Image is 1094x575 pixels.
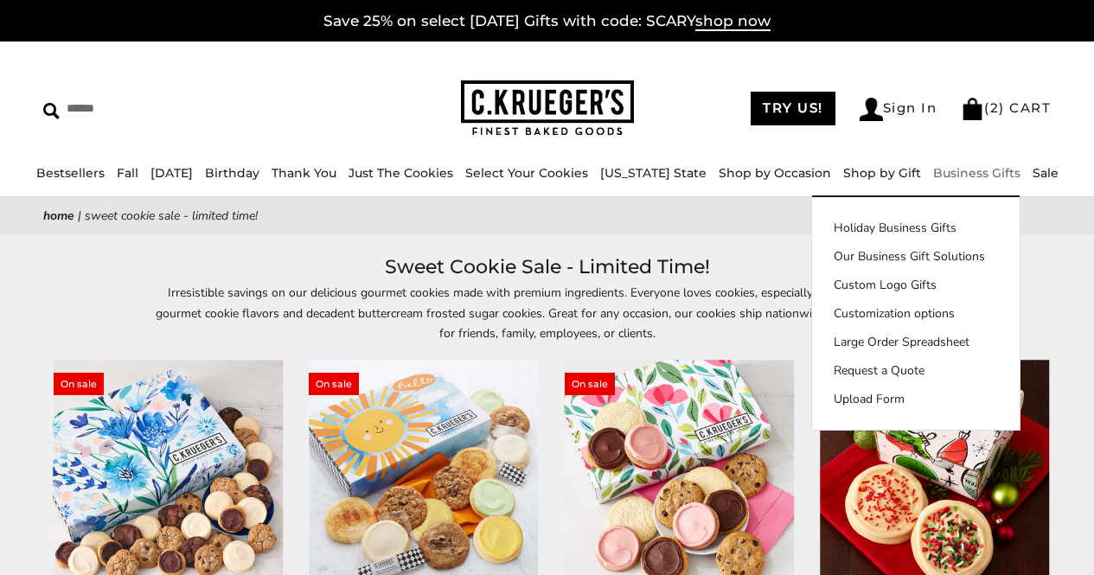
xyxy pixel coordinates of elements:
[43,103,60,119] img: Search
[36,165,105,181] a: Bestsellers
[961,98,984,120] img: Bag
[990,99,1000,116] span: 2
[812,304,1020,323] a: Customization options
[150,165,193,181] a: [DATE]
[695,12,771,31] span: shop now
[309,373,359,395] span: On sale
[43,208,74,224] a: Home
[272,165,336,181] a: Thank You
[812,361,1020,380] a: Request a Quote
[43,95,274,122] input: Search
[600,165,707,181] a: [US_STATE] State
[933,165,1020,181] a: Business Gifts
[349,165,453,181] a: Just The Cookies
[205,165,259,181] a: Birthday
[812,276,1020,294] a: Custom Logo Gifts
[751,92,835,125] a: TRY US!
[69,252,1025,283] h1: Sweet Cookie Sale - Limited Time!
[43,206,1051,226] nav: breadcrumbs
[812,333,1020,351] a: Large Order Spreadsheet
[85,208,258,224] span: Sweet Cookie Sale - Limited Time!
[860,98,937,121] a: Sign In
[961,99,1051,116] a: (2) CART
[565,373,615,395] span: On sale
[461,80,634,137] img: C.KRUEGER'S
[843,165,921,181] a: Shop by Gift
[1033,165,1059,181] a: Sale
[860,98,883,121] img: Account
[812,390,1020,408] a: Upload Form
[117,165,138,181] a: Fall
[323,12,771,31] a: Save 25% on select [DATE] Gifts with code: SCARYshop now
[465,165,588,181] a: Select Your Cookies
[812,219,1020,237] a: Holiday Business Gifts
[719,165,831,181] a: Shop by Occasion
[150,283,945,342] p: Irresistible savings on our delicious gourmet cookies made with premium ingredients. Everyone lov...
[78,208,81,224] span: |
[54,373,104,395] span: On sale
[812,247,1020,265] a: Our Business Gift Solutions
